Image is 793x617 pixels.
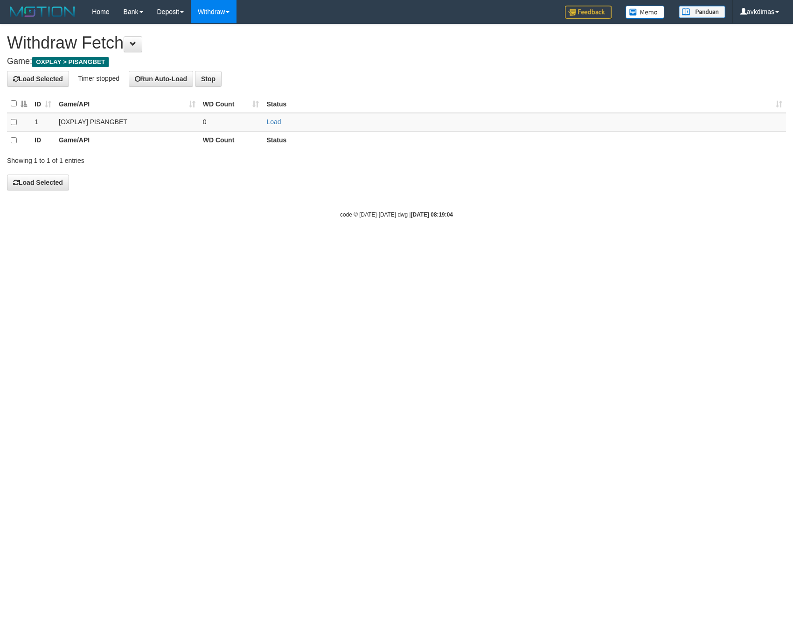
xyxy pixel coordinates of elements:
th: Status [263,131,786,149]
button: Run Auto-Load [129,71,194,87]
img: MOTION_logo.png [7,5,78,19]
span: OXPLAY > PISANGBET [32,57,109,67]
strong: [DATE] 08:19:04 [411,211,453,218]
th: ID: activate to sort column ascending [31,95,55,113]
img: Button%20Memo.svg [626,6,665,19]
span: 0 [203,118,207,126]
th: WD Count: activate to sort column ascending [199,95,263,113]
img: Feedback.jpg [565,6,612,19]
a: Load [266,118,281,126]
h1: Withdraw Fetch [7,34,786,52]
button: Load Selected [7,175,69,190]
th: ID [31,131,55,149]
button: Load Selected [7,71,69,87]
span: Timer stopped [78,74,119,82]
th: Game/API: activate to sort column ascending [55,95,199,113]
td: 1 [31,113,55,132]
small: code © [DATE]-[DATE] dwg | [340,211,453,218]
div: Showing 1 to 1 of 1 entries [7,152,323,165]
th: Game/API [55,131,199,149]
td: [OXPLAY] PISANGBET [55,113,199,132]
th: WD Count [199,131,263,149]
h4: Game: [7,57,786,66]
button: Stop [195,71,222,87]
img: panduan.png [679,6,725,18]
th: Status: activate to sort column ascending [263,95,786,113]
